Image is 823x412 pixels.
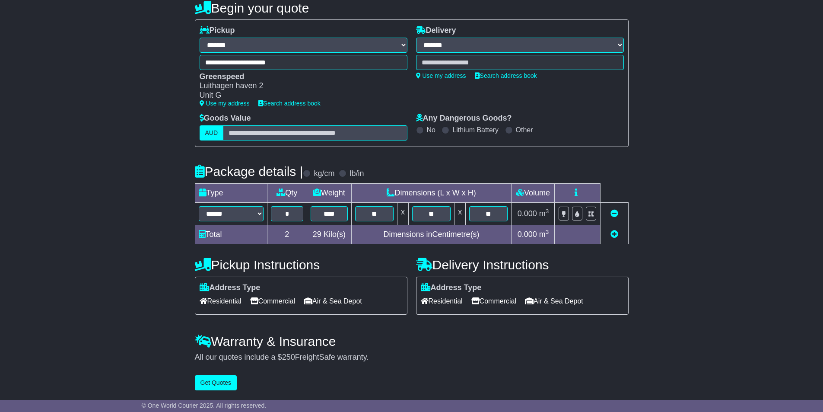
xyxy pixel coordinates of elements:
[351,183,512,202] td: Dimensions (L x W x H)
[416,26,456,35] label: Delivery
[546,229,549,235] sup: 3
[304,294,362,308] span: Air & Sea Depot
[475,72,537,79] a: Search address book
[351,225,512,244] td: Dimensions in Centimetre(s)
[195,334,629,348] h4: Warranty & Insurance
[267,183,307,202] td: Qty
[518,230,537,239] span: 0.000
[200,91,399,100] div: Unit G
[421,294,463,308] span: Residential
[546,208,549,214] sup: 3
[200,100,250,107] a: Use my address
[539,230,549,239] span: m
[195,258,407,272] h4: Pickup Instructions
[258,100,321,107] a: Search address book
[525,294,583,308] span: Air & Sea Depot
[307,225,352,244] td: Kilo(s)
[610,230,618,239] a: Add new item
[307,183,352,202] td: Weight
[267,225,307,244] td: 2
[282,353,295,361] span: 250
[250,294,295,308] span: Commercial
[518,209,537,218] span: 0.000
[512,183,555,202] td: Volume
[416,114,512,123] label: Any Dangerous Goods?
[539,209,549,218] span: m
[200,114,251,123] label: Goods Value
[195,183,267,202] td: Type
[516,126,533,134] label: Other
[350,169,364,179] label: lb/in
[195,353,629,362] div: All our quotes include a $ FreightSafe warranty.
[195,1,629,15] h4: Begin your quote
[142,402,267,409] span: © One World Courier 2025. All rights reserved.
[314,169,334,179] label: kg/cm
[200,125,224,141] label: AUD
[195,225,267,244] td: Total
[200,26,235,35] label: Pickup
[200,283,261,293] label: Address Type
[416,258,629,272] h4: Delivery Instructions
[471,294,516,308] span: Commercial
[454,202,466,225] td: x
[427,126,435,134] label: No
[610,209,618,218] a: Remove this item
[397,202,408,225] td: x
[200,294,241,308] span: Residential
[416,72,466,79] a: Use my address
[195,375,237,390] button: Get Quotes
[195,164,303,179] h4: Package details |
[200,81,399,91] div: Luithagen haven 2
[421,283,482,293] label: Address Type
[452,126,499,134] label: Lithium Battery
[313,230,321,239] span: 29
[200,72,399,82] div: Greenspeed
